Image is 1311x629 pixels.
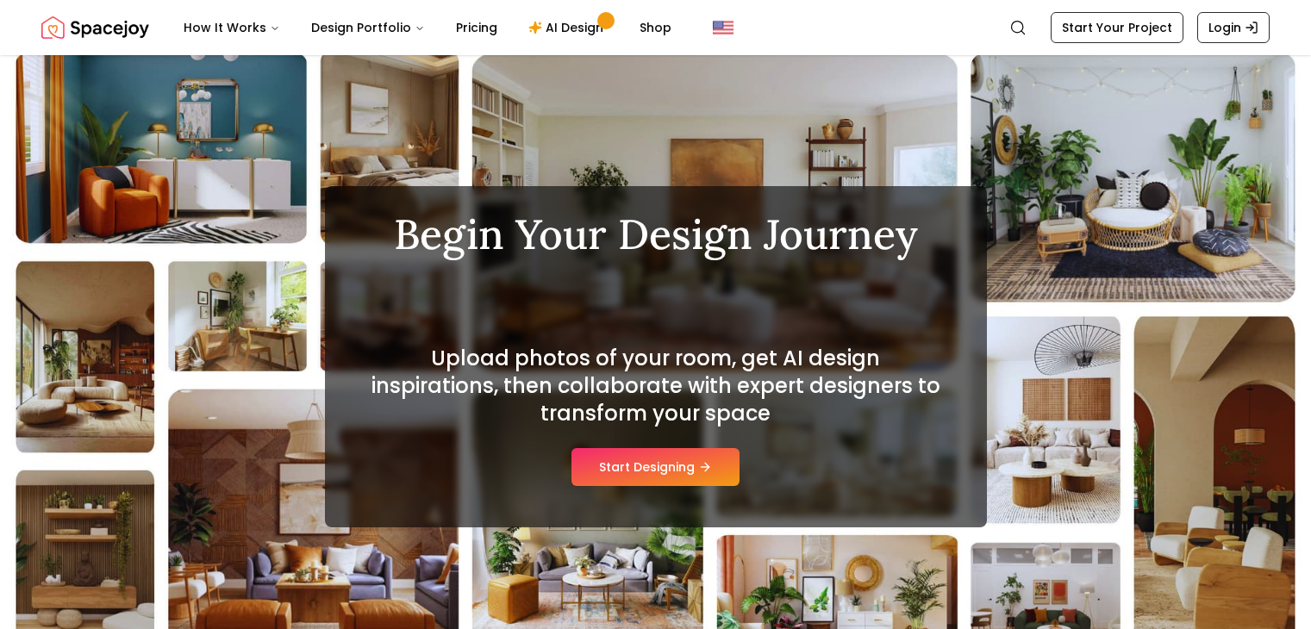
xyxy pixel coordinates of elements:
[626,10,685,45] a: Shop
[571,448,740,486] button: Start Designing
[170,10,294,45] button: How It Works
[41,10,149,45] img: Spacejoy Logo
[366,345,946,427] h2: Upload photos of your room, get AI design inspirations, then collaborate with expert designers to...
[1051,12,1183,43] a: Start Your Project
[366,214,946,255] h1: Begin Your Design Journey
[442,10,511,45] a: Pricing
[170,10,685,45] nav: Main
[297,10,439,45] button: Design Portfolio
[41,10,149,45] a: Spacejoy
[713,17,734,38] img: United States
[515,10,622,45] a: AI Design
[1197,12,1270,43] a: Login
